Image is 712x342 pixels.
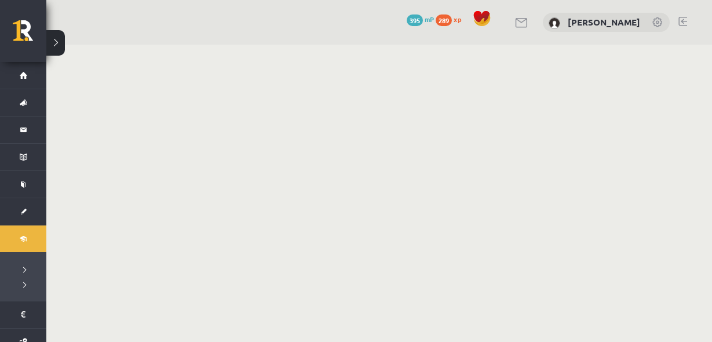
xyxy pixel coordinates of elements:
a: 395 mP [407,14,434,24]
span: 289 [436,14,452,26]
img: Anastasija Smirnova [549,17,560,29]
span: 395 [407,14,423,26]
span: xp [454,14,461,24]
span: mP [425,14,434,24]
a: Rīgas 1. Tālmācības vidusskola [13,20,46,49]
a: 289 xp [436,14,467,24]
a: [PERSON_NAME] [568,16,640,28]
